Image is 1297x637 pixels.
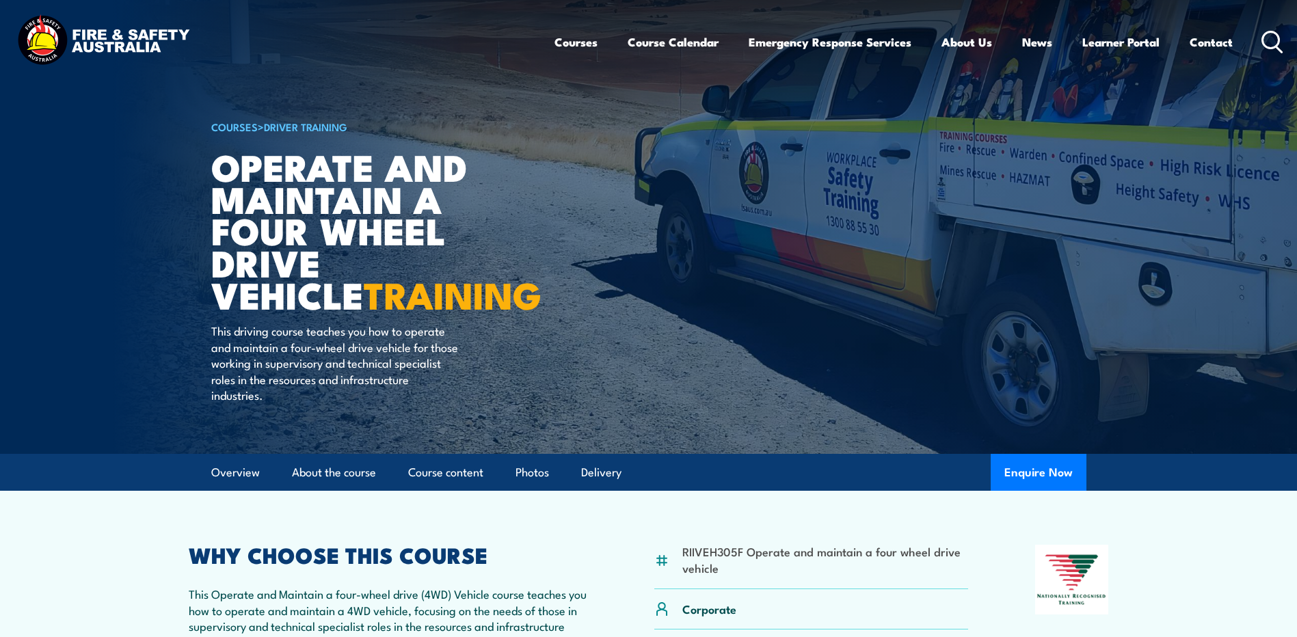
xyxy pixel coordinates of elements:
[628,24,719,60] a: Course Calendar
[1082,24,1160,60] a: Learner Portal
[264,119,347,134] a: Driver Training
[991,454,1086,491] button: Enquire Now
[554,24,598,60] a: Courses
[1035,545,1109,614] img: Nationally Recognised Training logo.
[211,455,260,491] a: Overview
[1190,24,1233,60] a: Contact
[682,601,736,616] p: Corporate
[292,455,376,491] a: About the course
[581,455,621,491] a: Delivery
[682,543,969,575] li: RIIVEH305F Operate and maintain a four wheel drive vehicle
[189,545,588,564] h2: WHY CHOOSE THIS COURSE
[1022,24,1052,60] a: News
[211,323,461,403] p: This driving course teaches you how to operate and maintain a four-wheel drive vehicle for those ...
[364,265,541,322] strong: TRAINING
[211,119,258,134] a: COURSES
[211,118,549,135] h6: >
[941,24,992,60] a: About Us
[749,24,911,60] a: Emergency Response Services
[408,455,483,491] a: Course content
[211,150,549,310] h1: Operate and Maintain a Four Wheel Drive Vehicle
[516,455,549,491] a: Photos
